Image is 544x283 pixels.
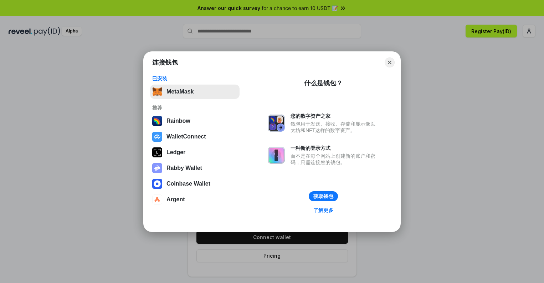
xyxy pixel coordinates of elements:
img: svg+xml,%3Csvg%20fill%3D%22none%22%20height%3D%2233%22%20viewBox%3D%220%200%2035%2033%22%20width%... [152,87,162,97]
a: 了解更多 [309,206,338,215]
img: svg+xml,%3Csvg%20xmlns%3D%22http%3A%2F%2Fwww.w3.org%2F2000%2Fsvg%22%20width%3D%2228%22%20height%3... [152,147,162,157]
button: Rainbow [150,114,240,128]
div: 而不是在每个网站上创建新的账户和密码，只需连接您的钱包。 [291,153,379,166]
div: 什么是钱包？ [304,79,343,87]
button: Close [385,57,395,67]
button: Coinbase Wallet [150,177,240,191]
div: 钱包用于发送、接收、存储和显示像以太坊和NFT这样的数字资产。 [291,121,379,133]
div: 了解更多 [313,207,333,213]
h1: 连接钱包 [152,58,178,67]
div: Rabby Wallet [166,165,202,171]
img: svg+xml,%3Csvg%20xmlns%3D%22http%3A%2F%2Fwww.w3.org%2F2000%2Fsvg%22%20fill%3D%22none%22%20viewBox... [152,163,162,173]
div: 您的数字资产之家 [291,113,379,119]
img: svg+xml,%3Csvg%20xmlns%3D%22http%3A%2F%2Fwww.w3.org%2F2000%2Fsvg%22%20fill%3D%22none%22%20viewBox... [268,147,285,164]
img: svg+xml,%3Csvg%20width%3D%2228%22%20height%3D%2228%22%20viewBox%3D%220%200%2028%2028%22%20fill%3D... [152,179,162,189]
button: Argent [150,192,240,207]
button: Ledger [150,145,240,160]
img: svg+xml,%3Csvg%20xmlns%3D%22http%3A%2F%2Fwww.w3.org%2F2000%2Fsvg%22%20fill%3D%22none%22%20viewBox... [268,115,285,132]
div: MetaMask [166,89,194,95]
img: svg+xml,%3Csvg%20width%3D%2228%22%20height%3D%2228%22%20viewBox%3D%220%200%2028%2028%22%20fill%3D... [152,194,162,204]
div: Ledger [166,149,185,156]
button: WalletConnect [150,130,240,144]
div: Argent [166,196,185,203]
button: 获取钱包 [309,191,338,201]
img: svg+xml,%3Csvg%20width%3D%22120%22%20height%3D%22120%22%20viewBox%3D%220%200%20120%20120%22%20fil... [152,116,162,126]
div: 一种新的登录方式 [291,145,379,151]
div: 已安装 [152,75,237,82]
div: 获取钱包 [313,193,333,199]
button: MetaMask [150,85,240,99]
button: Rabby Wallet [150,161,240,175]
div: 推荐 [152,105,237,111]
div: Rainbow [166,118,190,124]
div: Coinbase Wallet [166,181,210,187]
div: WalletConnect [166,133,206,140]
img: svg+xml,%3Csvg%20width%3D%2228%22%20height%3D%2228%22%20viewBox%3D%220%200%2028%2028%22%20fill%3D... [152,132,162,142]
